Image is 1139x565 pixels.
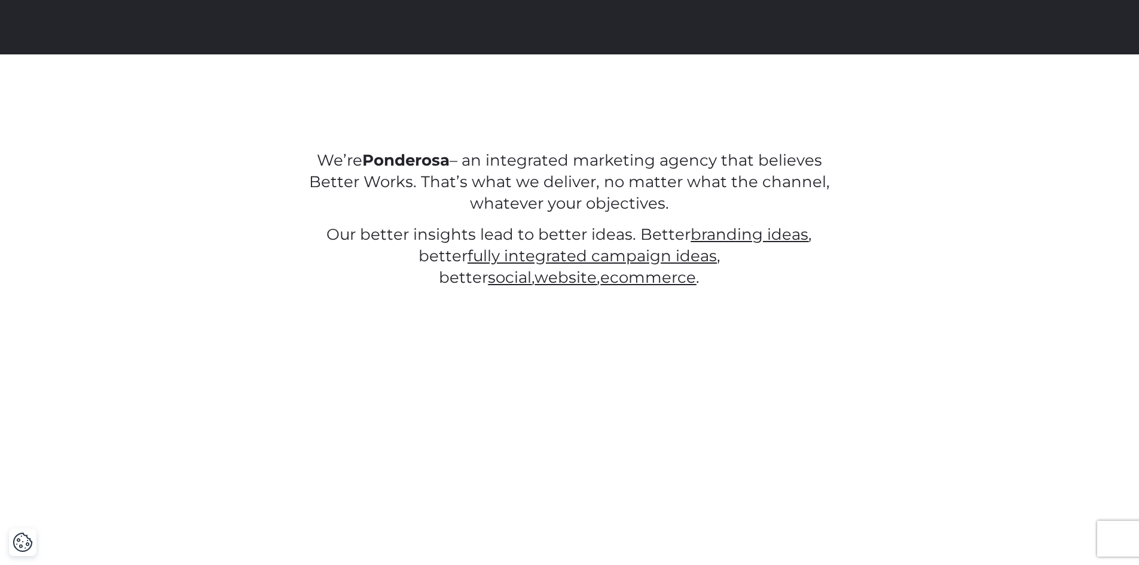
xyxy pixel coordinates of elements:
[691,225,808,244] a: branding ideas
[300,224,839,289] p: Our better insights lead to better ideas. Better , better , better , , .
[13,532,33,552] img: Revisit consent button
[300,150,839,215] p: We’re – an integrated marketing agency that believes Better Works. That’s what we deliver, no mat...
[600,268,696,287] a: ecommerce
[535,268,597,287] a: website
[13,532,33,552] button: Cookie Settings
[488,268,532,287] a: social
[362,151,450,170] strong: Ponderosa
[468,246,717,265] a: fully integrated campaign ideas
